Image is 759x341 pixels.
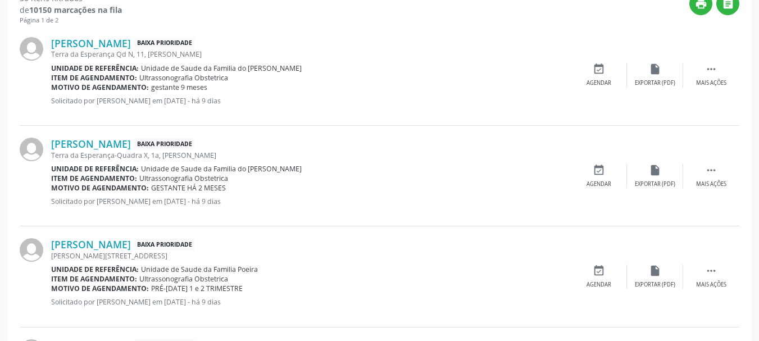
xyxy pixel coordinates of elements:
[696,281,726,289] div: Mais ações
[135,138,194,150] span: Baixa Prioridade
[649,63,661,75] i: insert_drive_file
[51,73,137,83] b: Item de agendamento:
[635,180,675,188] div: Exportar (PDF)
[141,63,302,73] span: Unidade de Saude da Familia do [PERSON_NAME]
[705,164,717,176] i: 
[51,164,139,174] b: Unidade de referência:
[135,239,194,251] span: Baixa Prioridade
[696,180,726,188] div: Mais ações
[649,164,661,176] i: insert_drive_file
[51,49,571,59] div: Terra da Esperança Qd N, 11, [PERSON_NAME]
[135,38,194,49] span: Baixa Prioridade
[635,79,675,87] div: Exportar (PDF)
[587,79,611,87] div: Agendar
[51,63,139,73] b: Unidade de referência:
[141,164,302,174] span: Unidade de Saude da Familia do [PERSON_NAME]
[139,73,228,83] span: Ultrassonografia Obstetrica
[29,4,122,15] strong: 10150 marcações na fila
[51,37,131,49] a: [PERSON_NAME]
[51,284,149,293] b: Motivo de agendamento:
[20,4,122,16] div: de
[151,183,226,193] span: GESTANTE HÁ 2 MESES
[51,96,571,106] p: Solicitado por [PERSON_NAME] em [DATE] - há 9 dias
[51,197,571,206] p: Solicitado por [PERSON_NAME] em [DATE] - há 9 dias
[20,238,43,262] img: img
[593,265,605,277] i: event_available
[649,265,661,277] i: insert_drive_file
[705,265,717,277] i: 
[51,151,571,160] div: Terra da Esperança-Quadra X, 1a, [PERSON_NAME]
[587,281,611,289] div: Agendar
[51,274,137,284] b: Item de agendamento:
[51,251,571,261] div: [PERSON_NAME][STREET_ADDRESS]
[51,174,137,183] b: Item de agendamento:
[51,83,149,92] b: Motivo de agendamento:
[51,183,149,193] b: Motivo de agendamento:
[51,138,131,150] a: [PERSON_NAME]
[593,63,605,75] i: event_available
[20,16,122,25] div: Página 1 de 2
[139,174,228,183] span: Ultrassonografia Obstetrica
[696,79,726,87] div: Mais ações
[141,265,258,274] span: Unidade de Saude da Familia Poeira
[51,297,571,307] p: Solicitado por [PERSON_NAME] em [DATE] - há 9 dias
[635,281,675,289] div: Exportar (PDF)
[20,37,43,61] img: img
[151,83,207,92] span: gestante 9 meses
[20,138,43,161] img: img
[587,180,611,188] div: Agendar
[139,274,228,284] span: Ultrassonografia Obstetrica
[705,63,717,75] i: 
[51,265,139,274] b: Unidade de referência:
[151,284,243,293] span: PRÉ-[DATE] 1 e 2 TRIMESTRE
[593,164,605,176] i: event_available
[51,238,131,251] a: [PERSON_NAME]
